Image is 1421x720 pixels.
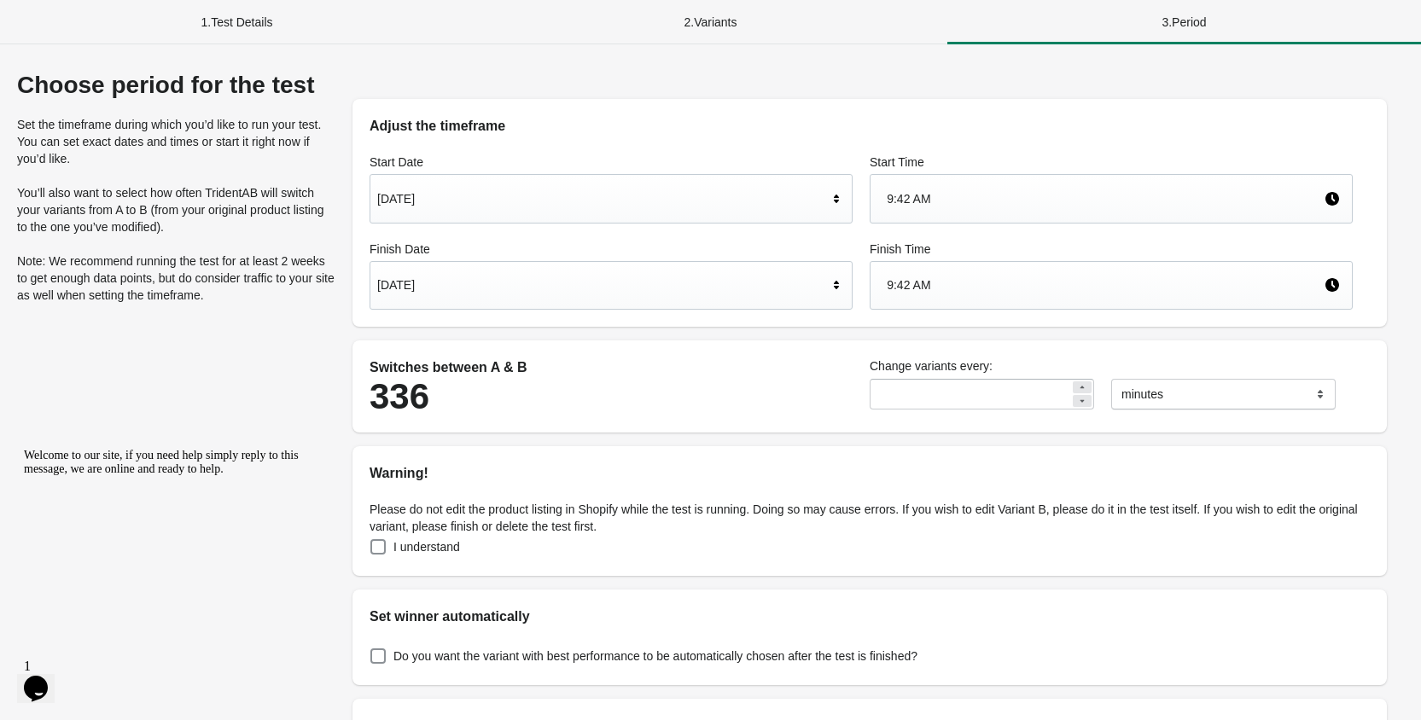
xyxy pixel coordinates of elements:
div: [DATE] [377,269,828,301]
p: Please do not edit the product listing in Shopify while the test is running. Doing so may cause e... [370,501,1370,535]
label: Start Time [870,154,1353,171]
div: 9:42 AM [887,183,1324,215]
h2: Adjust the timeframe [370,116,1370,136]
iframe: chat widget [17,652,72,703]
label: Finish Date [370,241,853,258]
div: Choose period for the test [17,72,335,99]
div: 336 [370,378,853,415]
div: Switches between A & B [370,357,853,378]
label: Change variants every: [870,357,1353,375]
span: Do you want the variant with best performance to be automatically chosen after the test is finished? [393,647,917,665]
div: [DATE] [377,183,828,215]
div: 9:42 AM [887,269,1324,301]
span: Welcome to our site, if you need help simply reply to this message, we are online and ready to help. [7,7,282,33]
p: Set the timeframe during which you’d like to run your test. You can set exact dates and times or ... [17,116,335,167]
iframe: chat widget [17,442,324,643]
p: You’ll also want to select how often TridentAB will switch your variants from A to B (from your o... [17,184,335,235]
h2: Warning! [370,463,1370,484]
div: Welcome to our site, if you need help simply reply to this message, we are online and ready to help. [7,7,314,34]
label: Finish Time [870,241,1353,258]
p: Note: We recommend running the test for at least 2 weeks to get enough data points, but do consid... [17,253,335,304]
h2: Set winner automatically [370,607,1370,627]
label: Start Date [370,154,853,171]
span: I understand [393,538,460,555]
